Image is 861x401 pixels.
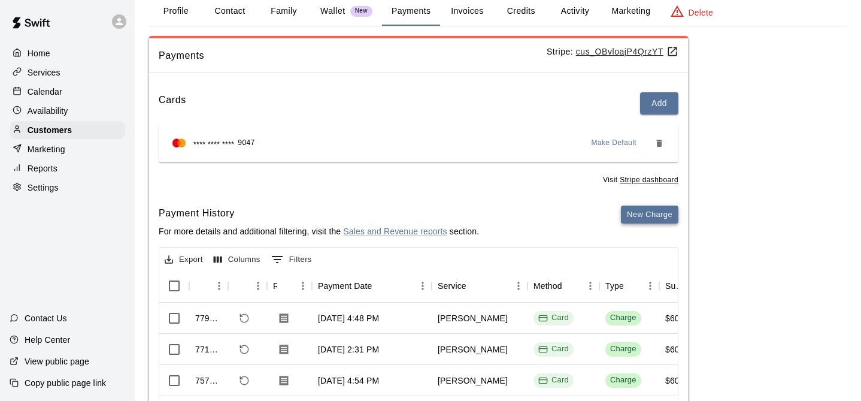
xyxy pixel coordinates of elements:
[510,277,527,295] button: Menu
[10,140,125,158] a: Marketing
[28,86,62,98] p: Calendar
[372,278,389,294] button: Sort
[350,7,372,15] span: New
[599,269,659,303] div: Type
[25,355,89,367] p: View public page
[343,227,447,236] a: Sales and Revenue reports
[438,269,466,303] div: Service
[665,312,692,324] div: $60.00
[28,162,57,174] p: Reports
[238,137,254,149] span: 9047
[28,105,68,117] p: Availability
[610,375,636,386] div: Charge
[610,312,636,324] div: Charge
[610,343,636,355] div: Charge
[268,250,315,269] button: Show filters
[273,339,295,360] button: Download Receipt
[641,277,659,295] button: Menu
[689,7,713,19] p: Delete
[28,182,59,194] p: Settings
[10,102,125,120] a: Availability
[466,278,483,294] button: Sort
[562,278,579,294] button: Sort
[587,134,642,153] button: Make Default
[432,269,527,303] div: Service
[640,92,678,114] button: Add
[665,375,692,387] div: $60.00
[605,269,624,303] div: Type
[538,375,569,386] div: Card
[533,269,562,303] div: Method
[318,375,379,387] div: Aug 15, 2025, 4:54 PM
[10,121,125,139] a: Customers
[195,312,222,324] div: 779243
[273,269,277,303] div: Receipt
[621,206,678,224] button: New Charge
[28,47,50,59] p: Home
[28,124,72,136] p: Customers
[234,339,254,360] span: Refund payment
[527,269,599,303] div: Method
[318,269,372,303] div: Payment Date
[620,176,678,184] a: Stripe dashboard
[25,334,70,346] p: Help Center
[576,47,678,56] a: cus_OBvloajP4QrzYT
[592,137,637,149] span: Make Default
[228,269,267,303] div: Refund
[210,277,228,295] button: Menu
[581,277,599,295] button: Menu
[438,343,508,355] div: Taylor Kennedy
[624,278,641,294] button: Sort
[273,307,295,329] button: Download Receipt
[189,269,228,303] div: Id
[168,137,190,149] img: Credit card brand logo
[159,92,186,114] h6: Cards
[665,269,684,303] div: Subtotal
[320,5,345,17] p: Wallet
[211,251,263,269] button: Select columns
[438,312,508,324] div: Taylor Kennedy
[249,277,267,295] button: Menu
[162,251,206,269] button: Export
[665,343,692,355] div: $60.00
[538,343,569,355] div: Card
[538,312,569,324] div: Card
[10,159,125,177] a: Reports
[603,174,678,186] span: Visit
[277,278,294,294] button: Sort
[10,64,125,82] a: Services
[159,206,479,221] h6: Payment History
[10,83,125,101] a: Calendar
[234,308,254,328] span: Refund payment
[234,278,251,294] button: Sort
[195,343,222,355] div: 771797
[414,277,432,295] button: Menu
[25,377,106,389] p: Copy public page link
[547,46,678,58] p: Stripe:
[10,44,125,62] a: Home
[25,312,67,324] p: Contact Us
[312,269,432,303] div: Payment Date
[159,48,547,64] span: Payments
[195,278,212,294] button: Sort
[234,370,254,391] span: Refund payment
[294,277,312,295] button: Menu
[650,134,669,153] button: Remove
[10,179,125,197] a: Settings
[28,67,60,79] p: Services
[318,343,379,355] div: Aug 23, 2025, 2:31 PM
[159,225,479,237] p: For more details and additional filtering, visit the section.
[273,370,295,391] button: Download Receipt
[195,375,222,387] div: 757776
[438,375,508,387] div: Taylor Kennedy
